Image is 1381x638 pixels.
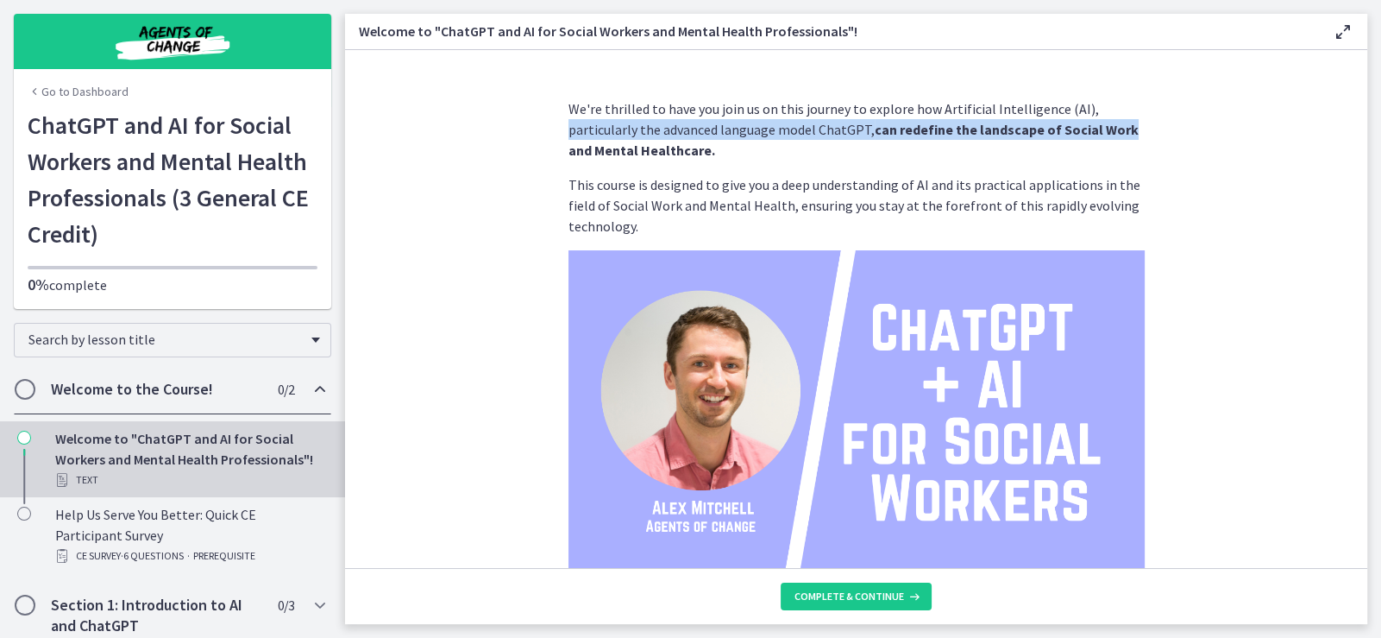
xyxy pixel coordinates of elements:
[28,275,49,294] span: 0%
[794,590,904,603] span: Complete & continue
[28,107,317,252] h1: ChatGPT and AI for Social Workers and Mental Health Professionals (3 General CE Credit)
[14,323,331,357] div: Search by lesson title
[193,546,255,566] span: PREREQUISITE
[28,331,303,348] span: Search by lesson title
[69,21,276,62] img: Agents of Change Social Work Test Prep
[278,595,294,616] span: 0 / 3
[278,379,294,400] span: 0 / 2
[568,174,1145,237] p: This course is designed to give you a deep understanding of AI and its practical applications in ...
[568,98,1145,161] p: We're thrilled to have you join us on this journey to explore how Artificial Intelligence (AI), p...
[55,470,324,490] div: Text
[568,250,1145,575] img: ChatGPT____AI__for_Social__Workers.png
[121,546,184,566] span: · 6 Questions
[51,595,261,636] h2: Section 1: Introduction to AI and ChatGPT
[55,504,324,566] div: Help Us Serve You Better: Quick CE Participant Survey
[187,546,190,566] span: ·
[55,428,324,490] div: Welcome to "ChatGPT and AI for Social Workers and Mental Health Professionals"!
[781,583,932,610] button: Complete & continue
[51,379,261,400] h2: Welcome to the Course!
[28,83,129,100] a: Go to Dashboard
[359,21,1305,41] h3: Welcome to "ChatGPT and AI for Social Workers and Mental Health Professionals"!
[55,546,324,566] div: CE Survey
[28,275,317,295] p: complete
